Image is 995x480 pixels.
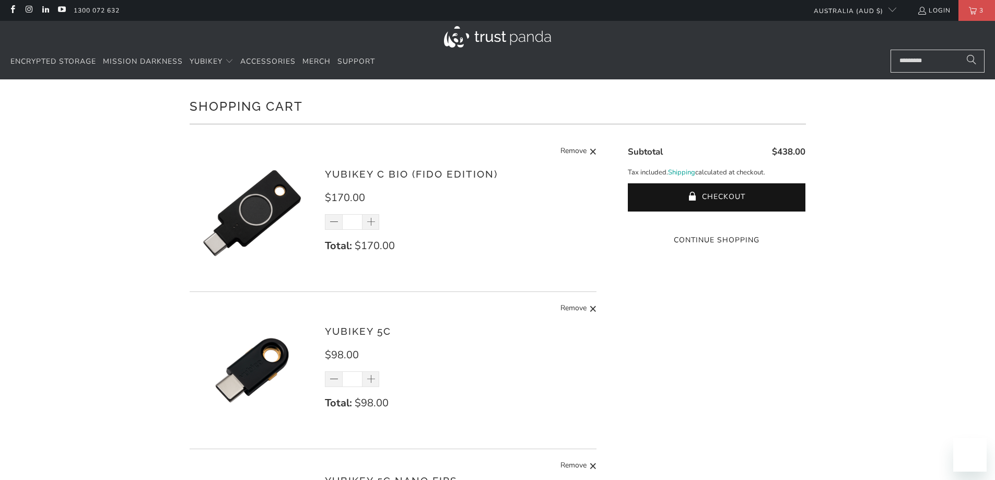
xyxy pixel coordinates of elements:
button: Checkout [628,183,805,212]
a: Remove [560,145,597,158]
img: YubiKey 5C [190,308,315,433]
a: YubiKey 5C [325,325,391,337]
span: Mission Darkness [103,56,183,66]
img: YubiKey C Bio (FIDO Edition) [190,150,315,276]
span: $438.00 [772,146,805,158]
a: Trust Panda Australia on Facebook [8,6,17,15]
a: Remove [560,460,597,473]
a: Continue Shopping [628,235,805,246]
a: Trust Panda Australia on Instagram [24,6,33,15]
a: Shipping [668,167,695,178]
span: Merch [302,56,331,66]
span: YubiKey [190,56,223,66]
iframe: Button to launch messaging window [953,438,987,472]
span: Support [337,56,375,66]
a: Trust Panda Australia on YouTube [57,6,66,15]
span: $170.00 [325,191,365,205]
span: Remove [560,460,587,473]
span: $170.00 [355,239,395,253]
summary: YubiKey [190,50,233,74]
strong: Total: [325,396,352,410]
nav: Translation missing: en.navigation.header.main_nav [10,50,375,74]
strong: Total: [325,239,352,253]
span: Remove [560,145,587,158]
p: Tax included. calculated at checkout. [628,167,805,178]
a: YubiKey C Bio (FIDO Edition) [325,168,498,180]
img: Trust Panda Australia [444,26,551,48]
a: 1300 072 632 [74,5,120,16]
span: Accessories [240,56,296,66]
span: $98.00 [325,348,359,362]
a: Accessories [240,50,296,74]
span: Remove [560,302,587,315]
span: $98.00 [355,396,389,410]
h1: Shopping Cart [190,95,806,116]
a: Remove [560,302,597,315]
span: Subtotal [628,146,663,158]
span: Encrypted Storage [10,56,96,66]
a: Login [917,5,951,16]
a: Mission Darkness [103,50,183,74]
button: Search [958,50,985,73]
a: Encrypted Storage [10,50,96,74]
a: Trust Panda Australia on LinkedIn [41,6,50,15]
a: Merch [302,50,331,74]
a: Support [337,50,375,74]
input: Search... [891,50,985,73]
